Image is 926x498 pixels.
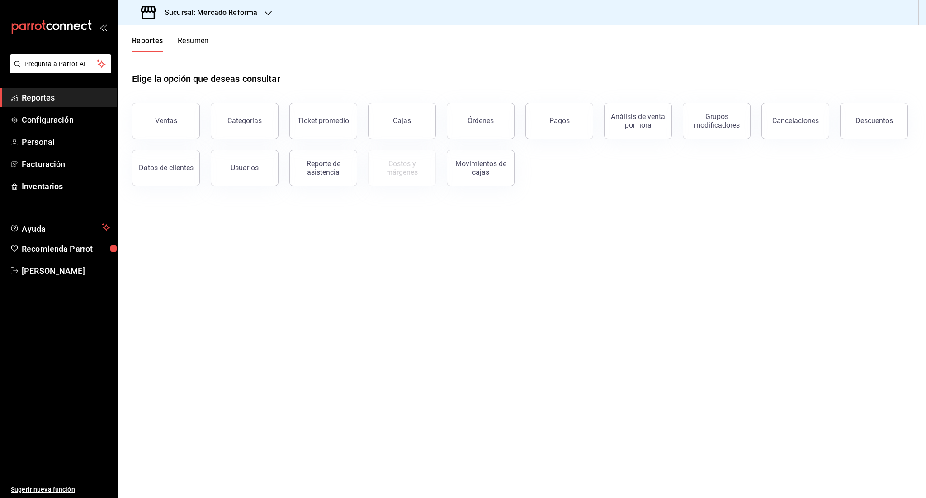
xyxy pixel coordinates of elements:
[99,24,107,31] button: open_drawer_menu
[761,103,829,139] button: Cancelaciones
[22,180,110,192] span: Inventarios
[368,150,436,186] button: Contrata inventarios para ver este reporte
[211,103,279,139] button: Categorías
[447,150,515,186] button: Movimientos de cajas
[10,54,111,73] button: Pregunta a Parrot AI
[289,103,357,139] button: Ticket promedio
[22,265,110,277] span: [PERSON_NAME]
[22,222,98,233] span: Ayuda
[22,243,110,255] span: Recomienda Parrot
[525,103,593,139] button: Pagos
[683,103,751,139] button: Grupos modificadores
[298,116,349,125] div: Ticket promedio
[610,112,666,129] div: Análisis de venta por hora
[374,159,430,177] div: Costos y márgenes
[132,36,209,52] div: navigation tabs
[468,116,494,125] div: Órdenes
[22,158,110,170] span: Facturación
[855,116,893,125] div: Descuentos
[132,72,280,86] h1: Elige la opción que deseas consultar
[549,116,570,125] div: Pagos
[22,114,110,126] span: Configuración
[178,36,209,52] button: Resumen
[604,103,672,139] button: Análisis de venta por hora
[393,116,411,125] div: Cajas
[6,66,111,75] a: Pregunta a Parrot AI
[24,59,97,69] span: Pregunta a Parrot AI
[447,103,515,139] button: Órdenes
[227,116,262,125] div: Categorías
[22,136,110,148] span: Personal
[368,103,436,139] button: Cajas
[840,103,908,139] button: Descuentos
[295,159,351,177] div: Reporte de asistencia
[772,116,819,125] div: Cancelaciones
[132,36,163,52] button: Reportes
[231,163,259,172] div: Usuarios
[453,159,509,177] div: Movimientos de cajas
[689,112,745,129] div: Grupos modificadores
[22,91,110,104] span: Reportes
[132,103,200,139] button: Ventas
[155,116,177,125] div: Ventas
[211,150,279,186] button: Usuarios
[157,7,257,18] h3: Sucursal: Mercado Reforma
[132,150,200,186] button: Datos de clientes
[11,485,110,494] span: Sugerir nueva función
[139,163,194,172] div: Datos de clientes
[289,150,357,186] button: Reporte de asistencia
